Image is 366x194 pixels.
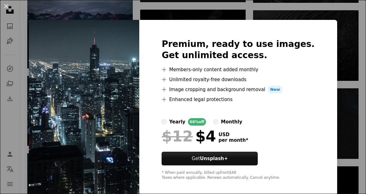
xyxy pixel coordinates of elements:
div: yearly [169,118,185,126]
h2: Premium, ready to use images. Get unlimited access. [162,39,315,61]
span: USD [218,132,248,137]
span: $12 [162,128,193,144]
button: GetUnsplash+ [162,152,258,165]
input: monthly [213,119,218,124]
span: per month * [218,137,248,143]
input: yearly66%off [162,119,167,124]
div: * When paid annually, billed upfront $48 Taxes where applicable. Renews automatically. Cancel any... [162,170,315,180]
li: Members-only content added monthly [162,66,315,73]
li: Enhanced legal protections [162,96,315,103]
strong: Unsplash+ [200,156,228,161]
div: monthly [221,118,242,126]
div: 66% off [188,118,206,126]
div: $4 [162,128,216,144]
li: Unlimited royalty-free downloads [162,76,315,83]
span: New [268,86,283,93]
li: Image cropping and background removal [162,86,315,93]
